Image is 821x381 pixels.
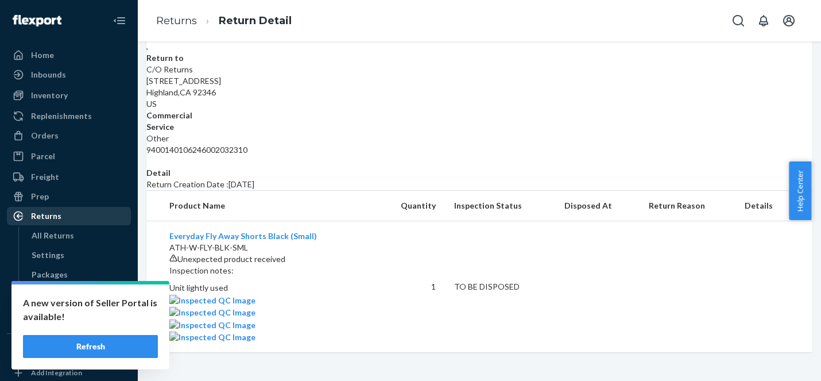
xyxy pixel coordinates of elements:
[7,285,131,303] a: Reporting
[169,282,367,294] p: Unit lightly used
[169,295,255,306] img: Inspected QC Image
[377,191,445,221] th: Quantity
[7,306,131,324] a: Billing
[377,221,445,352] td: 1
[31,368,82,378] div: Add Integration
[146,191,377,221] th: Product Name
[23,335,158,358] button: Refresh
[31,151,55,162] div: Parcel
[7,107,131,125] a: Replenishments
[7,168,131,186] a: Freight
[146,87,812,98] p: Highland , CA 92346
[169,320,255,331] img: Inspected QC Image
[31,90,68,101] div: Inventory
[454,281,546,293] div: TO BE DISPOSED
[735,191,812,221] th: Details
[169,265,367,276] p: Inspection notes:
[219,14,292,27] a: Return Detail
[445,191,555,221] th: Inspection Status
[7,207,131,225] a: Returns
[26,226,131,245] a: All Returns
[169,231,317,241] a: Everyday Fly Away Shorts Black (Small)
[640,191,735,221] th: Return Reason
[7,46,131,64] a: Home
[31,110,92,122] div: Replenishments
[31,49,54,61] div: Home
[32,230,74,241] div: All Returns
[146,179,812,190] p: Return Creation Date : [DATE]
[31,171,59,183] div: Freight
[146,75,812,87] p: [STREET_ADDRESS]
[177,254,285,264] span: Unexpected product received
[7,366,131,380] a: Add Integration
[752,9,775,32] button: Open notifications
[146,121,812,133] dt: Service
[108,9,131,32] button: Close Navigation
[31,191,49,202] div: Prep
[146,64,812,75] p: C/O Returns
[23,296,158,324] p: A new version of Seller Portal is available!
[31,210,61,222] div: Returns
[7,343,131,361] button: Integrations
[32,269,68,280] div: Packages
[146,110,192,120] strong: Commercial
[156,14,197,27] a: Returns
[26,265,131,284] a: Packages
[146,167,812,179] dt: Detail
[146,133,169,143] span: Other
[169,332,255,343] img: Inspected QC Image
[146,52,812,64] dt: Return to
[7,147,131,166] a: Parcel
[727,9,750,32] button: Open Search Box
[7,66,131,84] a: Inbounds
[169,307,255,318] img: Inspected QC Image
[169,242,367,253] p: ATH-W-FLY-BLK-SML
[789,161,811,220] button: Help Center
[31,130,59,141] div: Orders
[146,41,148,51] span: ,
[146,144,812,156] div: 9400140106246002032310
[7,126,131,145] a: Orders
[146,98,812,110] p: US
[26,246,131,264] a: Settings
[32,249,64,261] div: Settings
[777,9,800,32] button: Open account menu
[147,4,301,38] ol: breadcrumbs
[7,187,131,206] a: Prep
[31,69,66,80] div: Inbounds
[555,191,640,221] th: Disposed At
[13,15,61,26] img: Flexport logo
[7,86,131,105] a: Inventory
